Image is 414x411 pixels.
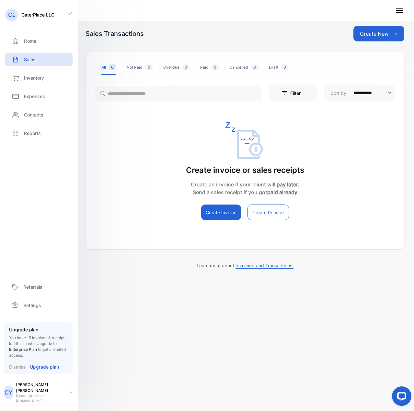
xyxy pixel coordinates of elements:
p: Upgrade plan [9,326,67,333]
button: Create New [353,26,404,41]
div: Overdue [163,64,190,70]
iframe: LiveChat chat widget [387,384,414,411]
button: Create Invoice [201,205,241,220]
p: Create New [360,30,389,38]
p: CaterPlace LLC [21,11,54,18]
strong: pay later. [277,181,299,188]
p: Expenses [24,93,45,100]
span: Invoicing and Transactions. [236,263,293,269]
span: 0 [211,64,219,70]
span: 0 [251,64,259,70]
img: empty state [225,122,264,159]
p: Create an invoice if your client will [186,181,304,188]
span: 0 [109,64,116,70]
p: CL [8,11,16,19]
p: Home [24,38,36,44]
p: CY [5,388,13,397]
p: Learn more about [86,262,404,269]
div: Not Paid [127,64,153,70]
div: All [101,64,116,70]
span: 0 [182,64,190,70]
strong: paid already [267,189,297,195]
p: [PERSON_NAME] [PERSON_NAME] [16,382,64,394]
p: Contacts [24,111,43,118]
p: Settings [23,302,41,309]
span: 0 [281,64,289,70]
div: Sales Transactions [86,29,144,39]
div: Cancelled [229,64,259,70]
span: Enterprise Plan [9,347,37,352]
p: [EMAIL_ADDRESS][DOMAIN_NAME] [16,394,64,403]
button: Sort by [324,85,395,101]
p: Referrals [23,283,42,290]
span: Upgrade to to get unlimited access. [9,341,66,358]
p: Reports [24,130,41,137]
a: Upgrade plan [26,363,59,370]
div: Paid [200,64,219,70]
p: Inventory [24,74,44,81]
p: You have 15 invoices & receipts left this month. [9,335,67,358]
p: Upgrade plan [30,363,59,370]
div: Draft [269,64,289,70]
button: Create Receipt [247,205,289,220]
p: Send a sales receipt if you got [186,188,304,196]
span: 0 [145,64,153,70]
p: Sales [24,56,36,63]
p: Create invoice or sales receipts [186,164,304,176]
p: Sort by [331,90,346,96]
p: Dismiss [9,363,26,370]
